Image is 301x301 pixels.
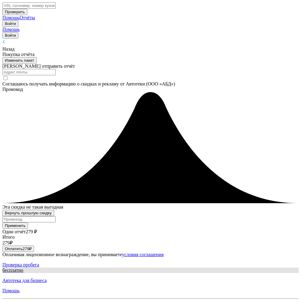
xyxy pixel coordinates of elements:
[2,32,18,39] button: Войти
[2,216,56,222] input: Промокод
[2,15,20,20] a: Помощь
[2,204,299,210] div: Эта скидка не такая выгодная
[2,2,56,9] input: VIN, госномер, номер кузова
[2,46,299,52] div: Назад
[2,81,299,87] div: Соглашаюсь получать информацию о скидках и рекламу от Автотеки (ООО «АБД»)
[2,229,26,234] span: Один отчёт
[26,229,37,234] span: 279 ₽
[2,234,299,240] div: Итого
[2,246,34,252] button: Оплатить279₽
[2,210,54,216] button: Вернуть прошлую скидку
[2,64,299,69] div: [PERSON_NAME] отправить отчёт
[2,57,37,64] button: Изменить пакет
[4,76,8,80] input: Соглашаюсь получать информацию о скидках и рекламу от Автотеки (ООО «АБД»)
[2,27,20,32] a: Помощь
[5,10,25,14] span: Проверить
[2,20,18,27] button: Войти
[2,222,28,229] button: Применить
[5,247,32,251] span: Оплатить 279 ₽
[2,52,299,57] div: Покупка отчёта
[2,262,299,273] div: Проверка пробега
[2,268,23,273] span: бесплатно
[2,240,299,246] div: 279 ₽
[122,252,163,257] a: условия соглашения
[2,252,164,257] span: Оплачивая лицензионное вознаграждение, вы принимаете
[2,9,27,15] button: Проверить
[2,288,299,293] a: Помощь
[5,33,16,38] span: Войти
[5,58,34,63] span: Изменить пакет
[2,278,299,283] a: Автотека для бизнеса
[2,262,299,273] a: Проверка пробегабесплатно
[2,69,56,75] input: Адрес почты
[2,87,299,92] div: Промокод
[20,15,35,20] a: Отчёты
[5,211,52,215] div: Вернуть прошлую скидку
[5,223,26,228] span: Применить
[5,21,16,26] span: Войти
